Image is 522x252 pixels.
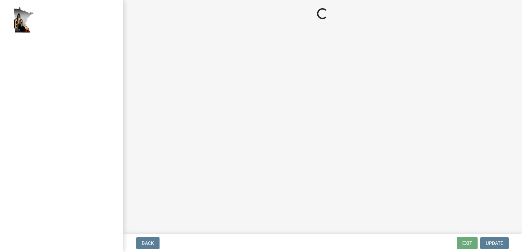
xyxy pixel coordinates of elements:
[457,237,478,249] button: Exit
[486,240,503,246] span: Update
[480,237,509,249] button: Update
[136,237,160,249] button: Back
[142,240,154,246] span: Back
[14,7,34,33] img: Houston County, Minnesota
